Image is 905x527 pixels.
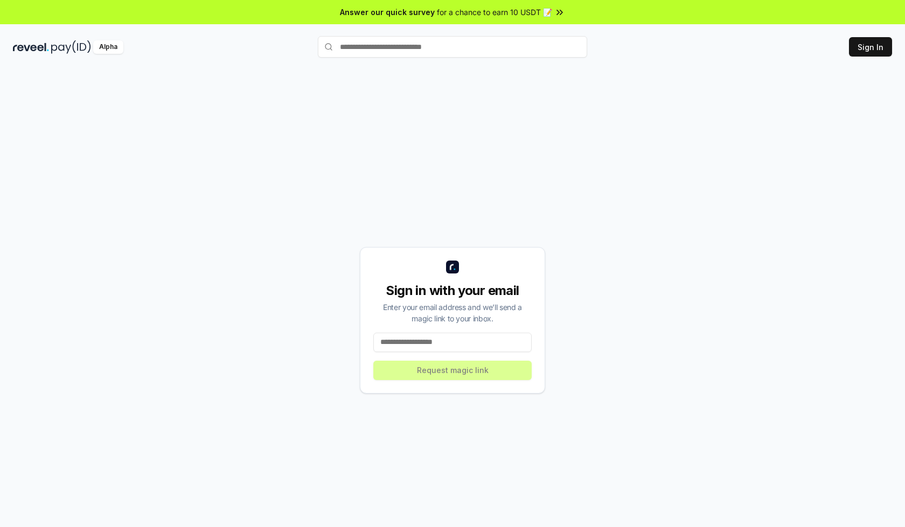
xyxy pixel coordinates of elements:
[446,261,459,273] img: logo_small
[93,40,123,54] div: Alpha
[340,6,435,18] span: Answer our quick survey
[849,37,892,57] button: Sign In
[373,282,532,299] div: Sign in with your email
[51,40,91,54] img: pay_id
[437,6,552,18] span: for a chance to earn 10 USDT 📝
[373,301,532,324] div: Enter your email address and we’ll send a magic link to your inbox.
[13,40,49,54] img: reveel_dark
